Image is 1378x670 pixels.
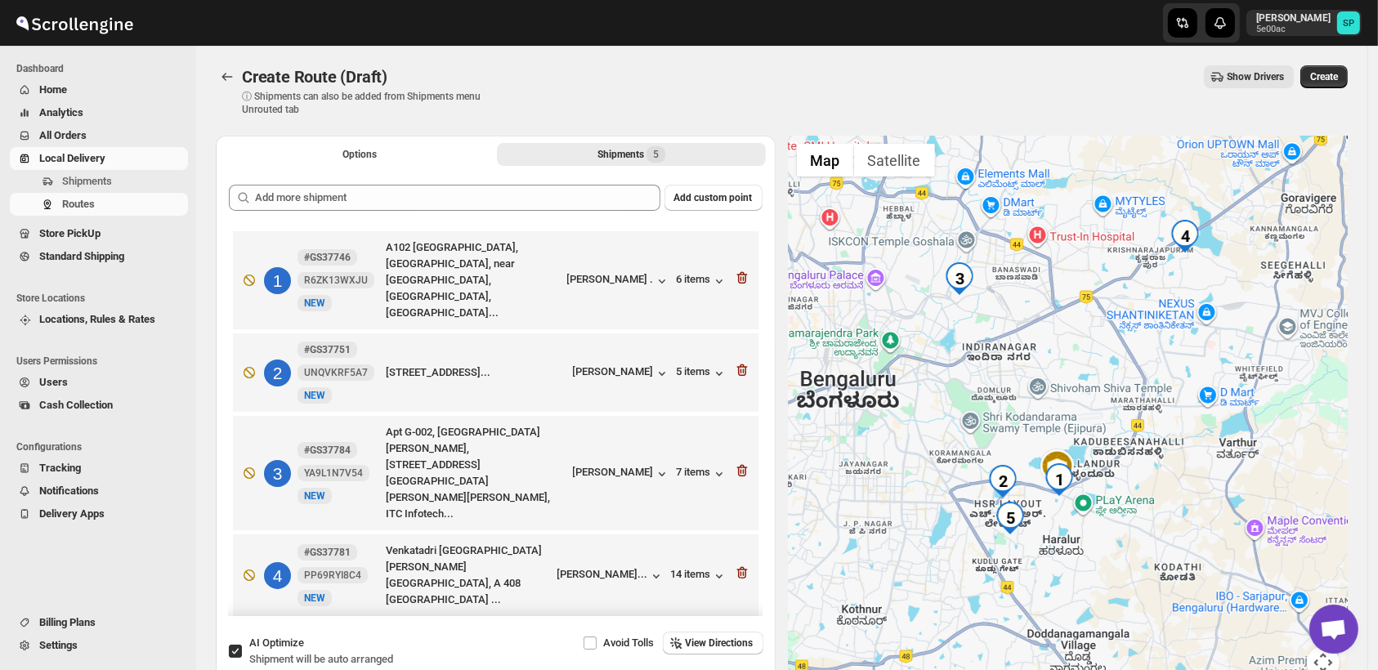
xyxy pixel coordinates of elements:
p: 5e00ac [1256,25,1331,34]
span: Settings [39,639,78,651]
span: Delivery Apps [39,507,105,520]
button: Selected Shipments [497,143,765,166]
span: YA9L1N7V54 [304,467,363,480]
span: Billing Plans [39,616,96,628]
span: NEW [304,297,325,309]
span: Store Locations [16,292,188,305]
div: [PERSON_NAME]... [557,568,648,580]
button: Users [10,371,188,394]
text: SP [1343,18,1354,29]
div: 3 [943,262,976,295]
button: User menu [1246,10,1362,36]
div: A102 [GEOGRAPHIC_DATA], [GEOGRAPHIC_DATA], near [GEOGRAPHIC_DATA], [GEOGRAPHIC_DATA], [GEOGRAPHIC... [386,239,561,321]
div: 4 [1169,220,1201,252]
button: [PERSON_NAME]... [557,568,664,584]
button: View Directions [663,632,763,654]
button: Delivery Apps [10,502,188,525]
div: 2 [264,360,291,386]
span: View Directions [686,636,754,650]
button: Billing Plans [10,611,188,634]
span: NEW [304,490,325,502]
span: NEW [304,592,325,604]
span: Users Permissions [16,355,188,368]
div: Shipments [597,146,665,163]
button: All Route Options [226,143,494,166]
button: Home [10,78,188,101]
p: ⓘ Shipments can also be added from Shipments menu Unrouted tab [242,90,499,116]
button: Add custom point [664,185,763,211]
span: Add custom point [674,191,753,204]
span: Show Drivers [1227,70,1284,83]
span: All Orders [39,129,87,141]
button: Show Drivers [1204,65,1294,88]
button: Locations, Rules & Rates [10,308,188,331]
button: 14 items [671,568,727,584]
button: Routes [10,193,188,216]
div: 2 [987,465,1019,498]
div: 3 [264,460,291,487]
span: Notifications [39,485,99,497]
span: Routes [62,198,95,210]
b: #GS37781 [304,547,351,558]
button: 7 items [677,466,727,482]
span: Shipment will be auto arranged [249,653,393,665]
span: Avoid Tolls [604,636,655,649]
button: [PERSON_NAME] [573,466,670,482]
button: All Orders [10,124,188,147]
button: Notifications [10,480,188,502]
div: 4 [264,562,291,589]
span: Standard Shipping [39,250,124,262]
span: AI Optimize [249,636,304,649]
button: Tracking [10,457,188,480]
button: 6 items [677,273,727,289]
button: Show satellite imagery [854,144,935,176]
span: UNQVKRF5A7 [304,366,368,379]
span: Local Delivery [39,152,105,164]
span: Store PickUp [39,227,101,239]
span: Tracking [39,462,81,474]
img: ScrollEngine [13,2,136,43]
span: Create [1310,70,1338,83]
div: Selected Shipments [216,172,776,623]
button: Analytics [10,101,188,124]
span: Home [39,83,67,96]
p: [PERSON_NAME] [1256,11,1331,25]
span: 5 [653,148,659,161]
button: Shipments [10,170,188,193]
span: PP69RYI8C4 [304,569,361,582]
button: Cash Collection [10,394,188,417]
button: Show street map [797,144,854,176]
span: Configurations [16,440,188,453]
button: Routes [216,65,239,88]
span: R6ZK13WXJU [304,274,368,287]
button: Create [1300,65,1348,88]
span: Sulakshana Pundle [1337,11,1360,34]
span: Locations, Rules & Rates [39,313,155,325]
div: Apt G-002, [GEOGRAPHIC_DATA][PERSON_NAME], [STREET_ADDRESS][GEOGRAPHIC_DATA][PERSON_NAME][PERSON_... [386,424,566,522]
input: Add more shipment [255,185,660,211]
button: [PERSON_NAME] [573,365,670,382]
button: 5 items [677,365,727,382]
div: [STREET_ADDRESS]... [386,364,566,381]
span: Dashboard [16,62,188,75]
span: Create Route (Draft) [242,67,387,87]
button: [PERSON_NAME] . [567,273,670,289]
div: Open chat [1309,605,1358,654]
span: NEW [304,390,325,401]
button: Settings [10,634,188,657]
div: 5 [994,502,1027,534]
b: #GS37746 [304,252,351,263]
span: Shipments [62,175,112,187]
span: Cash Collection [39,399,113,411]
span: Analytics [39,106,83,118]
div: Venkatadri [GEOGRAPHIC_DATA][PERSON_NAME] [GEOGRAPHIC_DATA], A 408 [GEOGRAPHIC_DATA] ... [386,543,551,608]
span: Options [342,148,377,161]
b: #GS37784 [304,444,351,456]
